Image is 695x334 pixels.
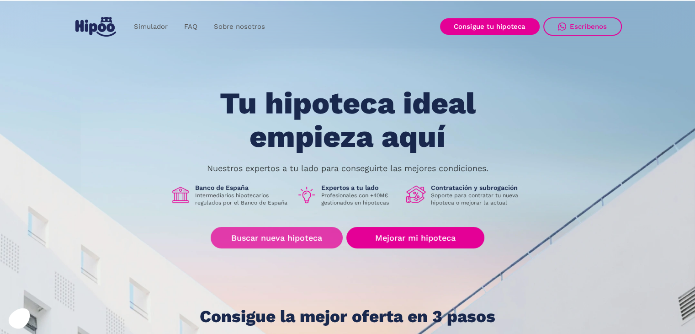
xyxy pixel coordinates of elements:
h1: Expertos a tu lado [321,183,399,192]
div: Escríbenos [570,22,607,31]
p: Intermediarios hipotecarios regulados por el Banco de España [195,192,289,206]
p: Soporte para contratar tu nueva hipoteca o mejorar la actual [431,192,525,206]
a: FAQ [176,18,206,36]
a: Sobre nosotros [206,18,273,36]
a: Mejorar mi hipoteca [346,227,484,248]
a: Simulador [126,18,176,36]
p: Nuestros expertos a tu lado para conseguirte las mejores condiciones. [207,165,488,172]
a: Buscar nueva hipoteca [211,227,343,248]
a: Escríbenos [543,17,622,36]
p: Profesionales con +40M€ gestionados en hipotecas [321,192,399,206]
a: Consigue tu hipoteca [440,18,540,35]
h1: Tu hipoteca ideal empieza aquí [174,87,520,153]
h1: Contratación y subrogación [431,183,525,192]
a: home [74,13,118,40]
h1: Consigue la mejor oferta en 3 pasos [200,307,495,326]
h1: Banco de España [195,183,289,192]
